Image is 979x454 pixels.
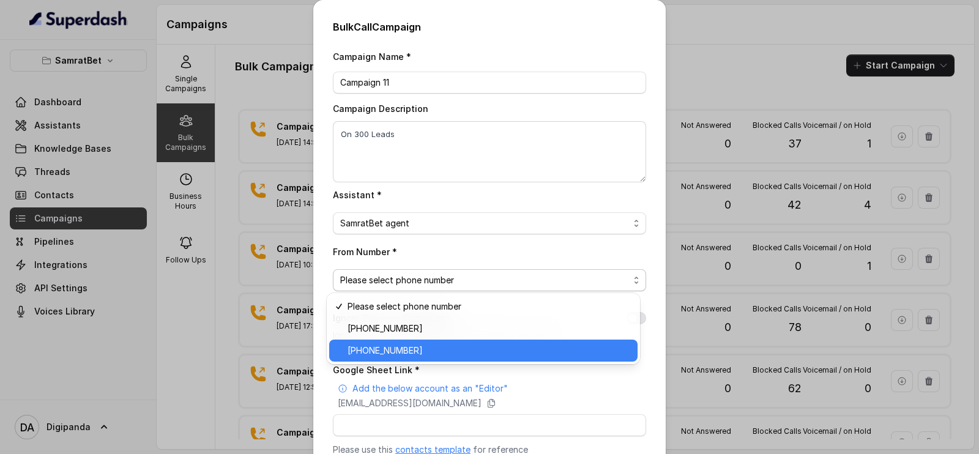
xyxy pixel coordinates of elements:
[327,293,640,364] div: Please select phone number
[348,321,630,336] span: [PHONE_NUMBER]
[333,269,646,291] button: Please select phone number
[348,343,630,358] span: [PHONE_NUMBER]
[340,273,629,288] span: Please select phone number
[348,299,630,314] span: Please select phone number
